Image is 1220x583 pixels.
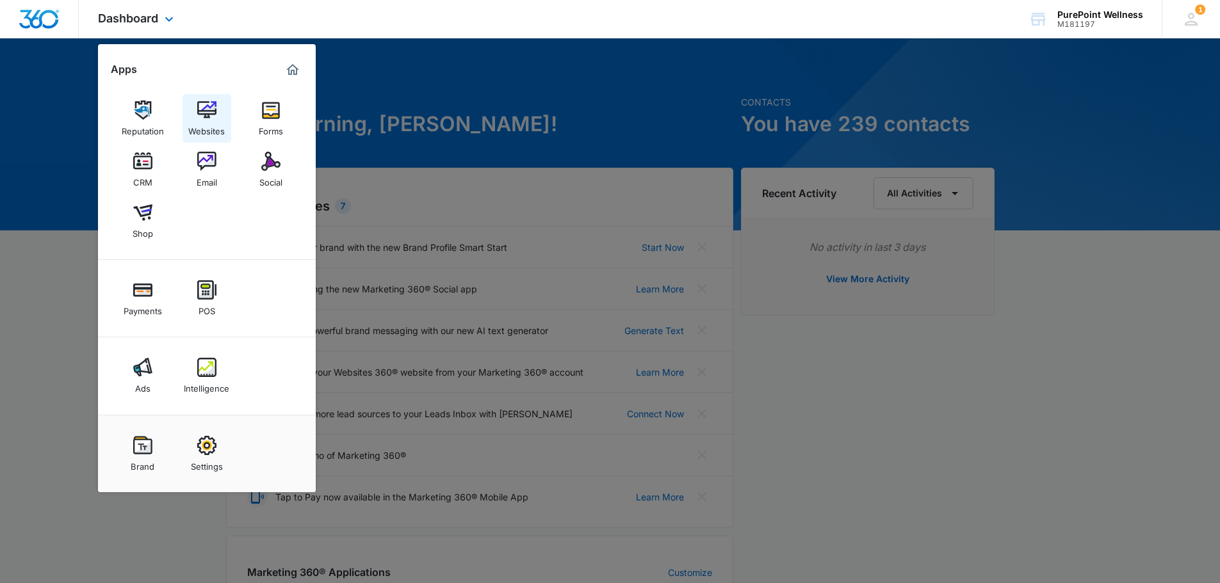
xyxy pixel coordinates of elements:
[259,120,283,136] div: Forms
[188,120,225,136] div: Websites
[191,455,223,472] div: Settings
[183,145,231,194] a: Email
[247,145,295,194] a: Social
[183,274,231,323] a: POS
[118,274,167,323] a: Payments
[282,60,303,80] a: Marketing 360® Dashboard
[124,299,162,316] div: Payments
[133,222,153,239] div: Shop
[135,377,150,394] div: Ads
[1195,4,1205,15] span: 1
[1057,20,1143,29] div: account id
[118,196,167,245] a: Shop
[118,429,167,478] a: Brand
[122,120,164,136] div: Reputation
[183,94,231,143] a: Websites
[1195,4,1205,15] div: notifications count
[133,171,152,188] div: CRM
[98,12,158,25] span: Dashboard
[111,63,137,76] h2: Apps
[1057,10,1143,20] div: account name
[118,351,167,400] a: Ads
[247,94,295,143] a: Forms
[259,171,282,188] div: Social
[199,299,215,316] div: POS
[183,429,231,478] a: Settings
[118,145,167,194] a: CRM
[118,94,167,143] a: Reputation
[197,171,217,188] div: Email
[184,377,229,394] div: Intelligence
[131,455,154,472] div: Brand
[183,351,231,400] a: Intelligence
